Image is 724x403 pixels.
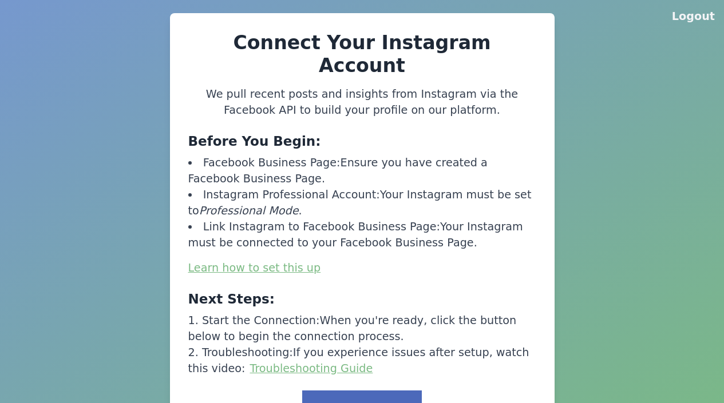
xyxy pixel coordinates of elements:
li: If you experience issues after setup, watch this video: [188,345,536,377]
h3: Before You Begin: [188,132,536,150]
h2: Connect Your Instagram Account [188,31,536,77]
button: Logout [672,9,715,25]
li: Ensure you have created a Facebook Business Page. [188,155,536,187]
li: When you're ready, click the button below to begin the connection process. [188,313,536,345]
span: Facebook Business Page: [203,156,341,169]
span: Professional Mode [199,204,299,217]
p: We pull recent posts and insights from Instagram via the Facebook API to build your profile on ou... [188,86,536,118]
span: Start the Connection: [202,314,320,327]
h3: Next Steps: [188,290,536,308]
a: Troubleshooting Guide [250,362,373,375]
span: Link Instagram to Facebook Business Page: [203,220,440,233]
a: Learn how to set this up [188,261,321,274]
span: Troubleshooting: [202,346,293,359]
span: Instagram Professional Account: [203,188,380,201]
li: Your Instagram must be connected to your Facebook Business Page. [188,219,536,251]
li: Your Instagram must be set to . [188,187,536,219]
